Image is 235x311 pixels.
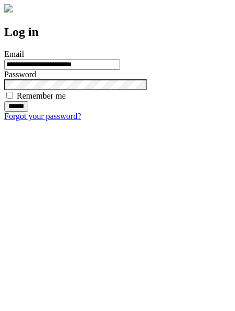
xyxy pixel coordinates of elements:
[4,112,81,121] a: Forgot your password?
[4,50,24,58] label: Email
[4,70,36,79] label: Password
[4,4,13,13] img: logo-4e3dc11c47720685a147b03b5a06dd966a58ff35d612b21f08c02c0306f2b779.png
[4,25,231,39] h2: Log in
[17,91,66,100] label: Remember me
